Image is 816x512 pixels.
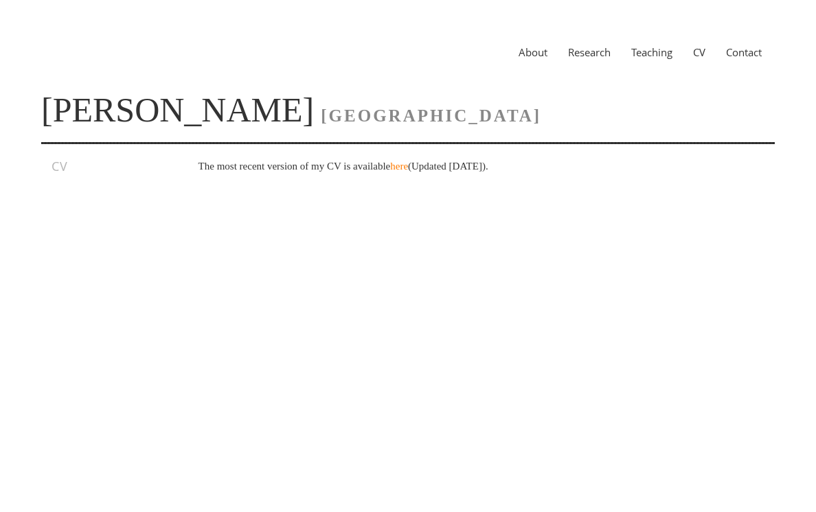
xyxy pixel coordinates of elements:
h3: CV [52,158,161,174]
a: Contact [716,45,772,59]
a: About [508,45,558,59]
p: The most recent version of my CV is available (Updated [DATE]). [199,158,749,174]
a: [PERSON_NAME] [41,91,314,129]
a: here [390,161,408,172]
a: Research [558,45,621,59]
a: CV [683,45,716,59]
span: [GEOGRAPHIC_DATA] [321,106,541,125]
a: Teaching [621,45,683,59]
